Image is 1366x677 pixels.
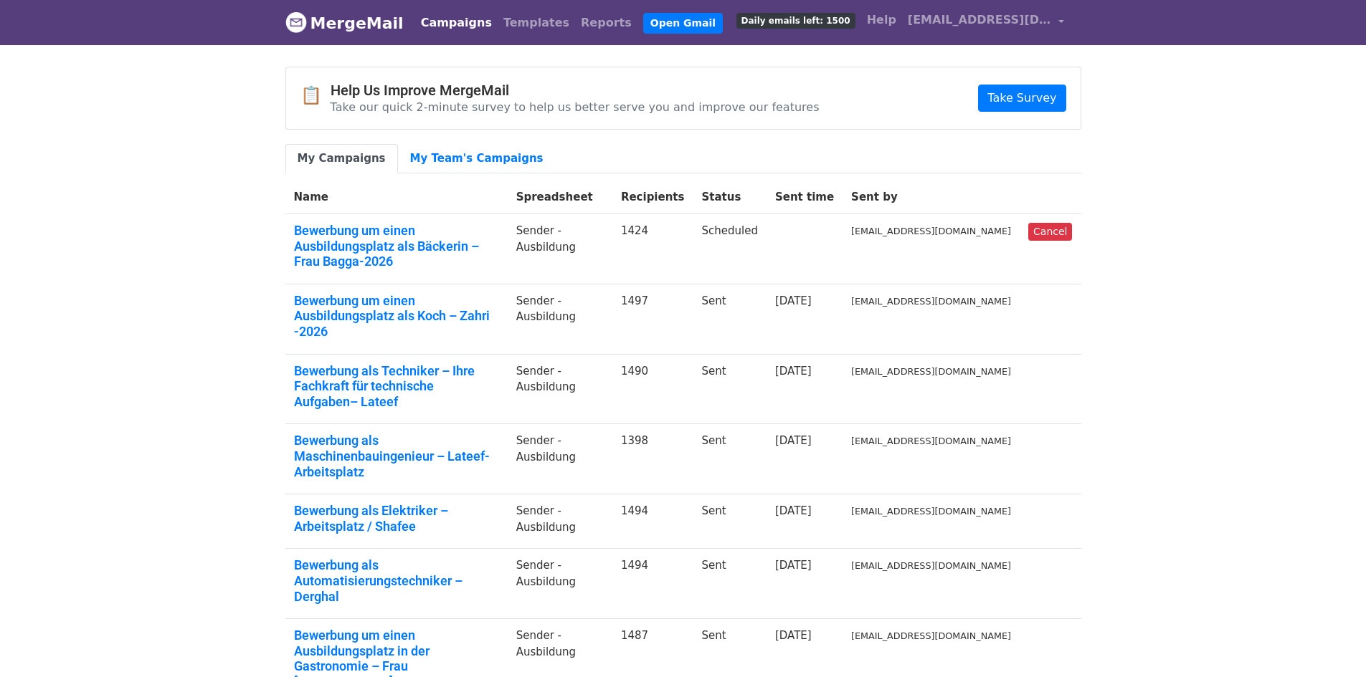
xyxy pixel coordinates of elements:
td: Sent [693,494,766,549]
td: Sent [693,354,766,424]
a: [DATE] [775,434,812,447]
a: [DATE] [775,365,812,378]
a: Bewerbung um einen Ausbildungsplatz als Koch – Zahri -2026 [294,293,499,340]
th: Spreadsheet [508,181,612,214]
a: [DATE] [775,504,812,517]
small: [EMAIL_ADDRESS][DOMAIN_NAME] [851,630,1011,641]
p: Take our quick 2-minute survey to help us better serve you and improve our features [331,100,820,115]
span: Daily emails left: 1500 [736,13,855,29]
a: Take Survey [978,85,1066,112]
small: [EMAIL_ADDRESS][DOMAIN_NAME] [851,506,1011,517]
td: Sender -Ausbildung [508,549,612,619]
a: My Team's Campaigns [398,144,556,173]
th: Sent time [767,181,843,214]
td: 1424 [612,214,693,284]
th: Status [693,181,766,214]
span: [EMAIL_ADDRESS][DOMAIN_NAME] [908,11,1051,29]
th: Sent by [843,181,1020,214]
small: [EMAIL_ADDRESS][DOMAIN_NAME] [851,366,1011,377]
td: Scheduled [693,214,766,284]
a: Reports [575,9,637,37]
td: 1398 [612,424,693,494]
td: Sent [693,284,766,354]
a: Help [861,6,902,34]
a: Cancel [1028,223,1072,241]
a: [EMAIL_ADDRESS][DOMAIN_NAME] [902,6,1070,39]
a: My Campaigns [285,144,398,173]
a: Campaigns [415,9,498,37]
th: Recipients [612,181,693,214]
a: MergeMail [285,8,404,38]
td: 1494 [612,549,693,619]
h4: Help Us Improve MergeMail [331,82,820,99]
a: Bewerbung als Elektriker – Arbeitsplatz / Shafee [294,503,499,534]
td: Sender -Ausbildung [508,354,612,424]
a: [DATE] [775,294,812,307]
a: Templates [498,9,575,37]
td: Sender -Ausbildung [508,494,612,549]
small: [EMAIL_ADDRESS][DOMAIN_NAME] [851,226,1011,236]
small: [EMAIL_ADDRESS][DOMAIN_NAME] [851,296,1011,307]
a: Bewerbung um einen Ausbildungsplatz als Bäckerin – Frau Bagga-2026 [294,223,499,269]
td: 1490 [612,354,693,424]
a: [DATE] [775,629,812,642]
a: Daily emails left: 1500 [731,6,861,34]
td: 1494 [612,494,693,549]
td: Sender -Ausbildung [508,424,612,494]
a: Open Gmail [643,13,723,34]
small: [EMAIL_ADDRESS][DOMAIN_NAME] [851,436,1011,446]
td: 1497 [612,284,693,354]
th: Name [285,181,508,214]
a: Bewerbung als Maschinenbauingenieur – Lateef-Arbeitsplatz [294,433,499,479]
td: Sender -Ausbildung [508,214,612,284]
span: 📋 [300,85,331,106]
td: Sender -Ausbildung [508,284,612,354]
small: [EMAIL_ADDRESS][DOMAIN_NAME] [851,560,1011,571]
td: Sent [693,424,766,494]
a: [DATE] [775,559,812,572]
a: Bewerbung als Automatisierungstechniker – Derghal [294,557,499,604]
a: Bewerbung als Techniker – Ihre Fachkraft für technische Aufgaben– Lateef [294,363,499,410]
img: MergeMail logo [285,11,307,33]
td: Sent [693,549,766,619]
